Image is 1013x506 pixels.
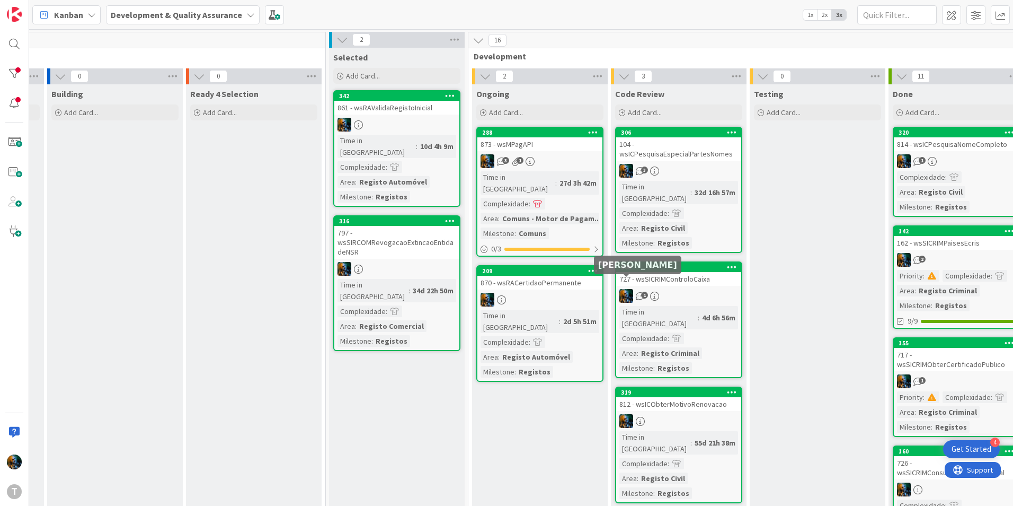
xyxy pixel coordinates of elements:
[482,129,602,136] div: 288
[616,128,741,137] div: 306
[637,347,638,359] span: :
[333,52,368,63] span: Selected
[619,222,637,234] div: Area
[897,374,911,388] img: JC
[897,154,911,168] img: JC
[516,366,553,378] div: Registos
[477,154,602,168] div: JC
[698,312,699,324] span: :
[932,300,970,311] div: Registos
[912,70,930,83] span: 11
[337,320,355,332] div: Area
[616,263,741,286] div: 308727 - wsSICRIMControloCaixa
[209,70,227,83] span: 0
[897,253,911,267] img: JC
[616,272,741,286] div: 727 - wsSICRIMControloCaixa
[417,141,456,152] div: 10d 4h 9m
[477,266,602,276] div: 209
[897,285,914,296] div: Area
[641,292,648,299] span: 1
[482,267,602,275] div: 209
[339,92,459,100] div: 342
[932,201,970,213] div: Registos
[64,108,98,117] span: Add Card...
[598,260,677,270] h5: [PERSON_NAME]
[337,191,371,203] div: Milestone
[767,108,801,117] span: Add Card...
[373,335,410,347] div: Registos
[386,161,387,173] span: :
[690,437,692,449] span: :
[7,484,22,499] div: T
[653,487,655,499] span: :
[346,71,380,81] span: Add Card...
[616,414,741,428] div: JC
[371,335,373,347] span: :
[916,285,980,296] div: Registo Criminal
[628,108,662,117] span: Add Card...
[203,108,237,117] span: Add Card...
[339,217,459,225] div: 316
[908,316,918,327] span: 9/9
[619,473,637,484] div: Area
[477,137,602,151] div: 873 - wsMPagAPI
[337,306,386,317] div: Complexidade
[619,487,653,499] div: Milestone
[337,279,408,302] div: Time in [GEOGRAPHIC_DATA]
[416,141,417,152] span: :
[334,216,459,226] div: 316
[408,285,410,296] span: :
[668,207,669,219] span: :
[616,128,741,161] div: 306104 - wsICPesquisaEspecialPartesNomes
[943,270,991,282] div: Complexidade
[337,118,351,132] img: JC
[914,285,916,296] span: :
[481,366,514,378] div: Milestone
[7,455,22,469] img: JC
[619,431,690,455] div: Time in [GEOGRAPHIC_DATA]
[502,157,509,164] span: 3
[914,186,916,198] span: :
[653,237,655,249] span: :
[357,176,430,188] div: Registo Automóvel
[991,391,992,403] span: :
[477,276,602,290] div: 870 - wsRACertidaoPermanente
[932,421,970,433] div: Registos
[619,237,653,249] div: Milestone
[943,391,991,403] div: Complexidade
[619,306,698,329] div: Time in [GEOGRAPHIC_DATA]
[655,362,692,374] div: Registos
[916,406,980,418] div: Registo Criminal
[832,10,846,20] span: 3x
[615,89,664,99] span: Code Review
[619,347,637,359] div: Area
[477,266,602,290] div: 209870 - wsRACertidaoPermanente
[897,186,914,198] div: Area
[333,215,460,351] a: 316797 - wsSIRCOMRevogacaoExtincaoEntidadeNSRJCTime in [GEOGRAPHIC_DATA]:34d 22h 50mComplexidade:...
[477,242,602,256] div: 0/3
[51,89,83,99] span: Building
[931,421,932,433] span: :
[897,300,931,311] div: Milestone
[70,70,88,83] span: 0
[481,154,494,168] img: JC
[897,421,931,433] div: Milestone
[337,135,416,158] div: Time in [GEOGRAPHIC_DATA]
[476,89,510,99] span: Ongoing
[615,261,742,378] a: 308727 - wsSICRIMControloCaixaJCTime in [GEOGRAPHIC_DATA]:4d 6h 56mComplexidade:Area:Registo Crim...
[616,388,741,397] div: 319
[410,285,456,296] div: 34d 22h 50m
[653,362,655,374] span: :
[619,164,633,178] img: JC
[616,137,741,161] div: 104 - wsICPesquisaEspecialPartesNomes
[555,177,557,189] span: :
[373,191,410,203] div: Registos
[488,34,506,47] span: 16
[668,458,669,469] span: :
[692,187,738,198] div: 32d 16h 57m
[692,437,738,449] div: 55d 21h 38m
[905,108,939,117] span: Add Card...
[334,216,459,259] div: 316797 - wsSIRCOMRevogacaoExtincaoEntidadeNSR
[914,406,916,418] span: :
[491,243,501,255] span: 0 / 3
